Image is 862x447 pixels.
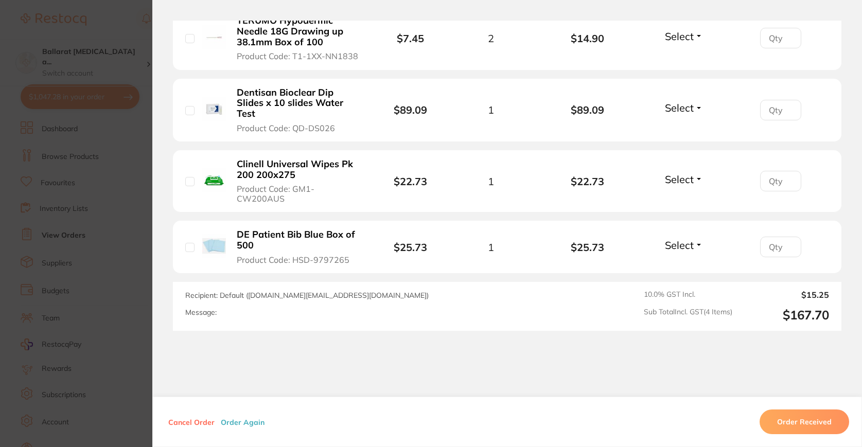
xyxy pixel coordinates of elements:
[665,101,694,114] span: Select
[397,32,424,45] b: $7.45
[539,175,636,187] b: $22.73
[665,30,694,43] span: Select
[234,15,363,61] button: TERUMO Hypodermic Needle 18G Drawing up 38.1mm Box of 100 Product Code: T1-1XX-NN1838
[202,234,226,258] img: DE Patient Bib Blue Box of 500
[202,25,226,49] img: TERUMO Hypodermic Needle 18G Drawing up 38.1mm Box of 100
[202,97,226,121] img: Dentisan Bioclear Dip Slides x 10 slides Water Test
[237,229,360,251] b: DE Patient Bib Blue Box of 500
[237,159,360,180] b: Clinell Universal Wipes Pk 200 200x275
[662,101,706,114] button: Select
[237,184,360,203] span: Product Code: GM1-CW200AUS
[165,417,218,426] button: Cancel Order
[202,168,226,192] img: Clinell Universal Wipes Pk 200 200x275
[665,173,694,186] span: Select
[662,173,706,186] button: Select
[237,255,349,264] span: Product Code: HSD-9797265
[539,241,636,253] b: $25.73
[394,241,427,254] b: $25.73
[394,103,427,116] b: $89.09
[665,239,694,252] span: Select
[539,104,636,116] b: $89.09
[237,87,360,119] b: Dentisan Bioclear Dip Slides x 10 slides Water Test
[741,308,829,323] output: $167.70
[237,15,360,47] b: TERUMO Hypodermic Needle 18G Drawing up 38.1mm Box of 100
[760,100,801,120] input: Qty
[237,51,358,61] span: Product Code: T1-1XX-NN1838
[488,32,494,44] span: 2
[218,417,268,426] button: Order Again
[488,241,494,253] span: 1
[394,175,427,188] b: $22.73
[741,290,829,299] output: $15.25
[644,308,732,323] span: Sub Total Incl. GST ( 4 Items)
[488,175,494,187] span: 1
[644,290,732,299] span: 10.0 % GST Incl.
[185,291,429,300] span: Recipient: Default ( [DOMAIN_NAME][EMAIL_ADDRESS][DOMAIN_NAME] )
[760,28,801,48] input: Qty
[662,30,706,43] button: Select
[539,32,636,44] b: $14.90
[234,158,363,204] button: Clinell Universal Wipes Pk 200 200x275 Product Code: GM1-CW200AUS
[662,239,706,252] button: Select
[760,171,801,191] input: Qty
[234,87,363,133] button: Dentisan Bioclear Dip Slides x 10 slides Water Test Product Code: QD-DS026
[760,409,849,434] button: Order Received
[488,104,494,116] span: 1
[185,308,217,317] label: Message:
[237,123,335,133] span: Product Code: QD-DS026
[760,237,801,257] input: Qty
[234,229,363,265] button: DE Patient Bib Blue Box of 500 Product Code: HSD-9797265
